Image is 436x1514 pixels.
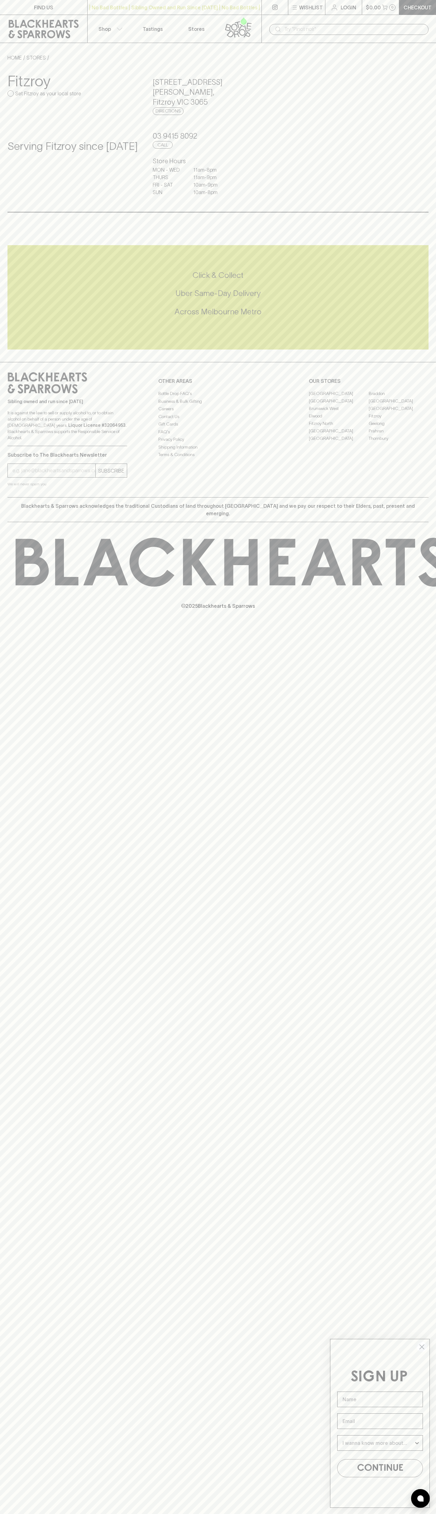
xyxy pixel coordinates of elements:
[369,397,429,405] a: [GEOGRAPHIC_DATA]
[7,55,22,60] a: HOME
[351,1370,408,1384] span: SIGN UP
[153,156,283,166] h6: Store Hours
[309,390,369,397] a: [GEOGRAPHIC_DATA]
[7,270,429,280] h5: Click & Collect
[369,427,429,435] a: Prahran
[158,421,278,428] a: Gift Cards
[68,423,126,428] strong: Liquor License #32064953
[414,1435,420,1450] button: Show Options
[15,90,81,97] p: Set Fitzroy as your local store
[96,464,127,477] button: SUBSCRIBE
[369,405,429,412] a: [GEOGRAPHIC_DATA]
[343,1435,414,1450] input: I wanna know more about...
[309,377,429,385] p: OUR STORES
[404,4,432,11] p: Checkout
[309,420,369,427] a: Fitzroy North
[26,55,46,60] a: STORES
[88,15,131,43] button: Shop
[309,427,369,435] a: [GEOGRAPHIC_DATA]
[193,174,224,181] p: 11am - 9pm
[7,398,127,405] p: Sibling owned and run since [DATE]
[337,1413,423,1429] input: Email
[299,4,323,11] p: Wishlist
[324,1333,436,1514] div: FLYOUT Form
[98,467,124,474] p: SUBSCRIBE
[369,390,429,397] a: Braddon
[7,245,429,350] div: Call to action block
[158,405,278,413] a: Careers
[153,181,184,188] p: FRI - SAT
[7,451,127,459] p: Subscribe to The Blackhearts Newsletter
[309,412,369,420] a: Elwood
[188,25,204,33] p: Stores
[7,140,138,153] h4: Serving Fitzroy since [DATE]
[153,107,184,115] a: Directions
[341,4,356,11] p: Login
[34,4,53,11] p: FIND US
[7,288,429,298] h5: Uber Same-Day Delivery
[7,307,429,317] h5: Across Melbourne Metro
[7,410,127,441] p: It is against the law to sell or supply alcohol to, or to obtain alcohol on behalf of a person un...
[309,397,369,405] a: [GEOGRAPHIC_DATA]
[153,77,283,107] h5: [STREET_ADDRESS][PERSON_NAME] , Fitzroy VIC 3065
[309,405,369,412] a: Brunswick West
[158,377,278,385] p: OTHER AREAS
[7,72,138,90] h3: Fitzroy
[153,131,283,141] h5: 03 9415 8092
[158,451,278,459] a: Terms & Conditions
[158,390,278,398] a: Bottle Drop FAQ's
[153,141,173,149] a: Call
[416,1341,427,1352] button: Close dialog
[158,443,278,451] a: Shipping Information
[158,413,278,420] a: Contact Us
[284,24,424,34] input: Try "Pinot noir"
[369,420,429,427] a: Geelong
[131,15,175,43] a: Tastings
[391,6,394,9] p: 0
[153,174,184,181] p: THURS
[417,1495,424,1502] img: bubble-icon
[158,398,278,405] a: Business & Bulk Gifting
[153,166,184,174] p: MON - WED
[12,466,95,476] input: e.g. jane@blackheartsandsparrows.com.au
[337,1459,423,1477] button: CONTINUE
[175,15,218,43] a: Stores
[366,4,381,11] p: $0.00
[309,435,369,442] a: [GEOGRAPHIC_DATA]
[7,481,127,487] p: We will never spam you
[193,166,224,174] p: 11am - 8pm
[369,412,429,420] a: Fitzroy
[143,25,163,33] p: Tastings
[98,25,111,33] p: Shop
[193,181,224,188] p: 10am - 9pm
[153,188,184,196] p: SUN
[158,436,278,443] a: Privacy Policy
[158,428,278,436] a: FAQ's
[12,502,424,517] p: Blackhearts & Sparrows acknowledges the traditional Custodians of land throughout [GEOGRAPHIC_DAT...
[337,1392,423,1407] input: Name
[369,435,429,442] a: Thornbury
[193,188,224,196] p: 10am - 8pm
